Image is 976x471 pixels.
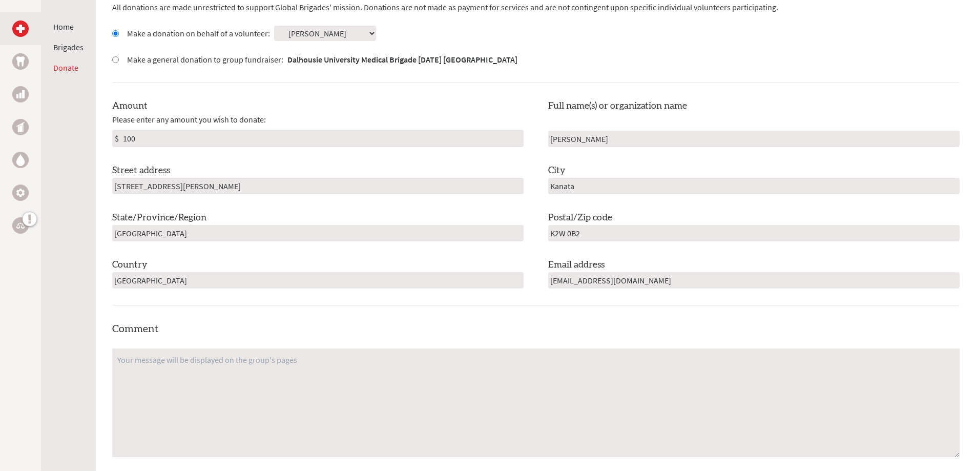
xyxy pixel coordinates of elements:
[53,22,74,32] a: Home
[548,163,566,178] label: City
[112,1,960,13] p: All donations are made unrestricted to support Global Brigades' mission. Donations are not made a...
[12,86,29,103] a: Business
[12,152,29,168] a: Water
[53,42,84,52] a: Brigades
[12,119,29,135] a: Public Health
[12,185,29,201] a: Engineering
[12,21,29,37] a: Medical
[16,25,25,33] img: Medical
[53,41,84,53] li: Brigades
[112,225,524,241] input: State/Province/Region
[16,189,25,197] img: Engineering
[112,163,170,178] label: Street address
[16,154,25,166] img: Water
[112,99,148,113] label: Amount
[112,211,206,225] label: State/Province/Region
[53,21,84,33] li: Home
[548,99,687,113] label: Full name(s) or organization name
[548,272,960,289] input: email@example.com
[12,53,29,70] a: Dental
[548,258,605,272] label: Email address
[112,258,148,272] label: Country
[113,130,121,147] div: $
[548,131,960,147] input: Your name
[16,90,25,98] img: Business
[16,56,25,66] img: Dental
[112,113,266,126] span: Please enter any amount you wish to donate:
[16,222,25,229] img: Legal Empowerment
[548,178,960,194] input: City
[112,272,524,289] input: Country
[53,62,84,74] li: Donate
[16,122,25,132] img: Public Health
[548,225,960,241] input: Postal/Zip code
[127,27,270,39] label: Make a donation on behalf of a volunteer:
[12,217,29,234] a: Legal Empowerment
[121,130,523,147] input: Enter Amount
[548,211,612,225] label: Postal/Zip code
[127,53,517,66] label: Make a general donation to group fundraiser:
[53,63,78,73] a: Donate
[112,178,524,194] input: Your address
[112,324,158,334] label: Comment
[287,54,517,65] strong: Dalhousie University Medical Brigade [DATE] [GEOGRAPHIC_DATA]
